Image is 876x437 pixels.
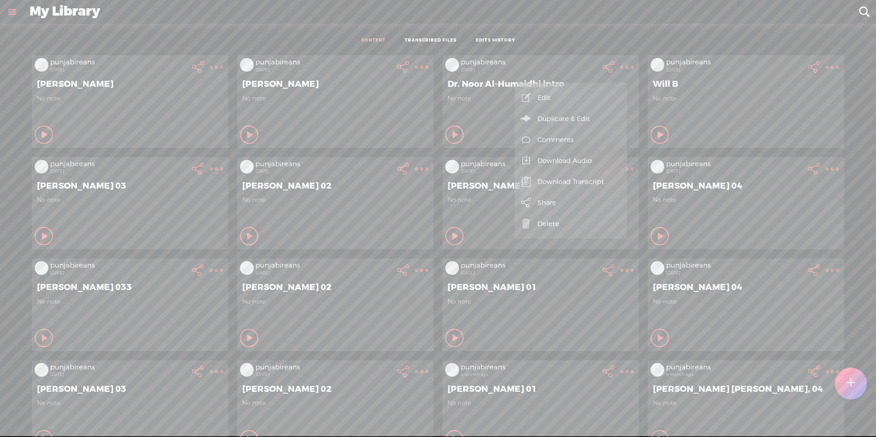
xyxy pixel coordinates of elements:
[448,282,634,293] span: [PERSON_NAME] 01
[50,168,187,174] div: [DATE]
[651,363,664,377] img: videoLoading.png
[448,180,634,191] span: [PERSON_NAME] 01
[242,282,428,293] span: [PERSON_NAME] 02
[448,384,634,395] span: [PERSON_NAME] 01
[255,270,392,276] div: [DATE]
[240,160,254,174] img: videoLoading.png
[37,384,223,395] span: [PERSON_NAME] 03
[461,363,598,372] div: punjabireans
[242,79,428,90] span: [PERSON_NAME]
[35,261,48,275] img: videoLoading.png
[50,261,187,270] div: punjabireans
[37,95,223,102] span: No note
[651,160,664,174] img: videoLoading.png
[519,108,622,129] a: Duplicate & Edit
[37,282,223,293] span: [PERSON_NAME] 033
[653,298,839,305] span: No note
[666,363,803,372] div: punjabireans
[666,58,803,67] div: punjabireans
[651,261,664,275] img: videoLoading.png
[35,58,48,72] img: videoLoading.png
[519,129,622,150] a: Comments
[50,363,187,372] div: punjabireans
[461,372,598,377] div: a month ago
[242,298,428,305] span: No note
[653,79,839,90] span: Will B
[653,180,839,191] span: [PERSON_NAME] 04
[35,160,48,174] img: videoLoading.png
[519,87,622,108] a: Edit
[653,282,839,293] span: [PERSON_NAME] 04
[476,37,515,44] a: EDITS HISTORY
[37,79,223,90] span: [PERSON_NAME]
[666,372,803,377] div: a month ago
[361,37,386,44] a: CONTENT
[240,363,254,377] img: videoLoading.png
[666,67,803,73] div: [DATE]
[666,160,803,169] div: punjabireans
[50,67,187,73] div: [DATE]
[37,196,223,204] span: No note
[405,37,457,44] a: TRANSCRIBED FILES
[448,298,634,305] span: No note
[461,67,598,73] div: [DATE]
[445,363,459,377] img: videoLoading.png
[255,168,392,174] div: [DATE]
[666,270,803,276] div: [DATE]
[255,67,392,73] div: [DATE]
[242,384,428,395] span: [PERSON_NAME] 02
[448,399,634,407] span: No note
[653,95,839,102] span: No note
[461,58,598,67] div: punjabireans
[37,180,223,191] span: [PERSON_NAME] 03
[653,196,839,204] span: No note
[242,180,428,191] span: [PERSON_NAME] 02
[50,160,187,169] div: punjabireans
[461,261,598,270] div: punjabireans
[35,363,48,377] img: videoLoading.png
[37,399,223,407] span: No note
[445,261,459,275] img: videoLoading.png
[255,372,392,377] div: [DATE]
[242,399,428,407] span: No note
[461,270,598,276] div: [DATE]
[653,399,839,407] span: No note
[445,160,459,174] img: videoLoading.png
[461,168,598,174] div: [DATE]
[653,384,839,395] span: [PERSON_NAME] [PERSON_NAME], 04
[666,261,803,270] div: punjabireans
[255,160,392,169] div: punjabireans
[519,171,622,192] a: Download Transcript
[255,58,392,67] div: punjabireans
[519,213,622,234] a: Delete
[37,298,223,305] span: No note
[240,58,254,72] img: videoLoading.png
[50,58,187,67] div: punjabireans
[448,95,634,102] span: No note
[448,79,634,90] span: Dr. Noor Al-Humaidhi intro
[448,196,634,204] span: No note
[461,160,598,169] div: punjabireans
[50,270,187,276] div: [DATE]
[651,58,664,72] img: videoLoading.png
[255,261,392,270] div: punjabireans
[666,168,803,174] div: [DATE]
[240,261,254,275] img: videoLoading.png
[519,150,622,171] a: Download Audio
[242,196,428,204] span: No note
[242,95,428,102] span: No note
[50,372,187,377] div: [DATE]
[519,192,622,213] a: Share
[445,58,459,72] img: videoLoading.png
[255,363,392,372] div: punjabireans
